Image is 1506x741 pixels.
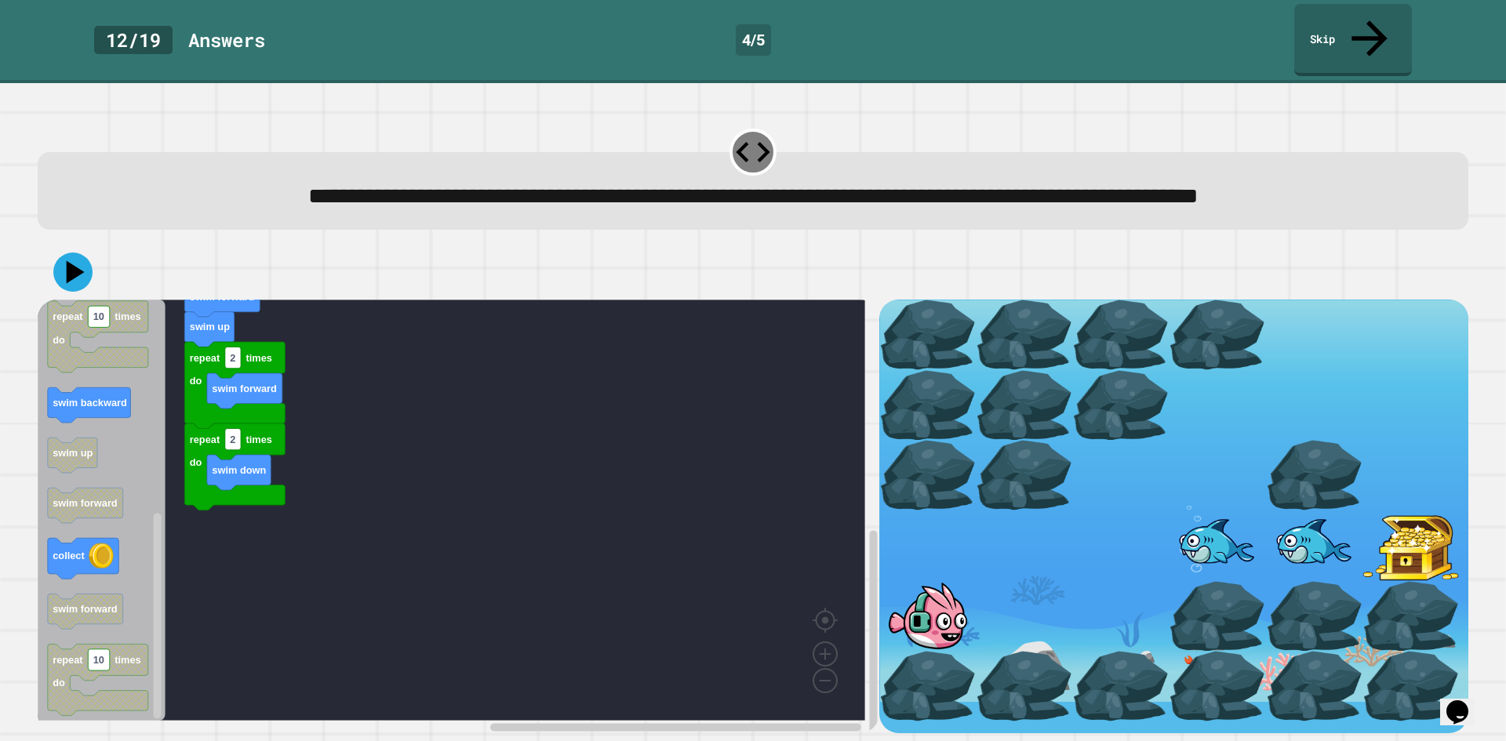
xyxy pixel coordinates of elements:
text: do [53,677,65,689]
text: 10 [93,654,104,666]
text: swim up [53,447,93,459]
div: Answer s [188,26,265,54]
text: do [190,376,202,387]
div: 12 / 19 [94,26,173,54]
div: Blockly Workspace [38,300,879,733]
text: swim up [190,321,230,333]
text: collect [53,550,85,562]
text: repeat [53,311,83,323]
div: 4 / 5 [736,24,771,56]
a: Skip [1294,4,1412,76]
text: times [246,352,271,364]
text: times [115,311,140,323]
text: do [190,457,202,469]
text: times [246,434,271,445]
text: 10 [93,311,104,323]
text: swim down [212,464,266,476]
text: 2 [230,434,235,445]
text: swim forward [53,603,118,615]
text: do [53,334,65,346]
text: repeat [190,434,220,445]
text: times [115,654,140,666]
text: repeat [53,654,83,666]
text: swim backward [53,397,127,409]
iframe: chat widget [1440,678,1490,725]
text: swim forward [53,497,118,509]
text: repeat [190,352,220,364]
text: swim forward [212,383,277,394]
text: 2 [230,352,235,364]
